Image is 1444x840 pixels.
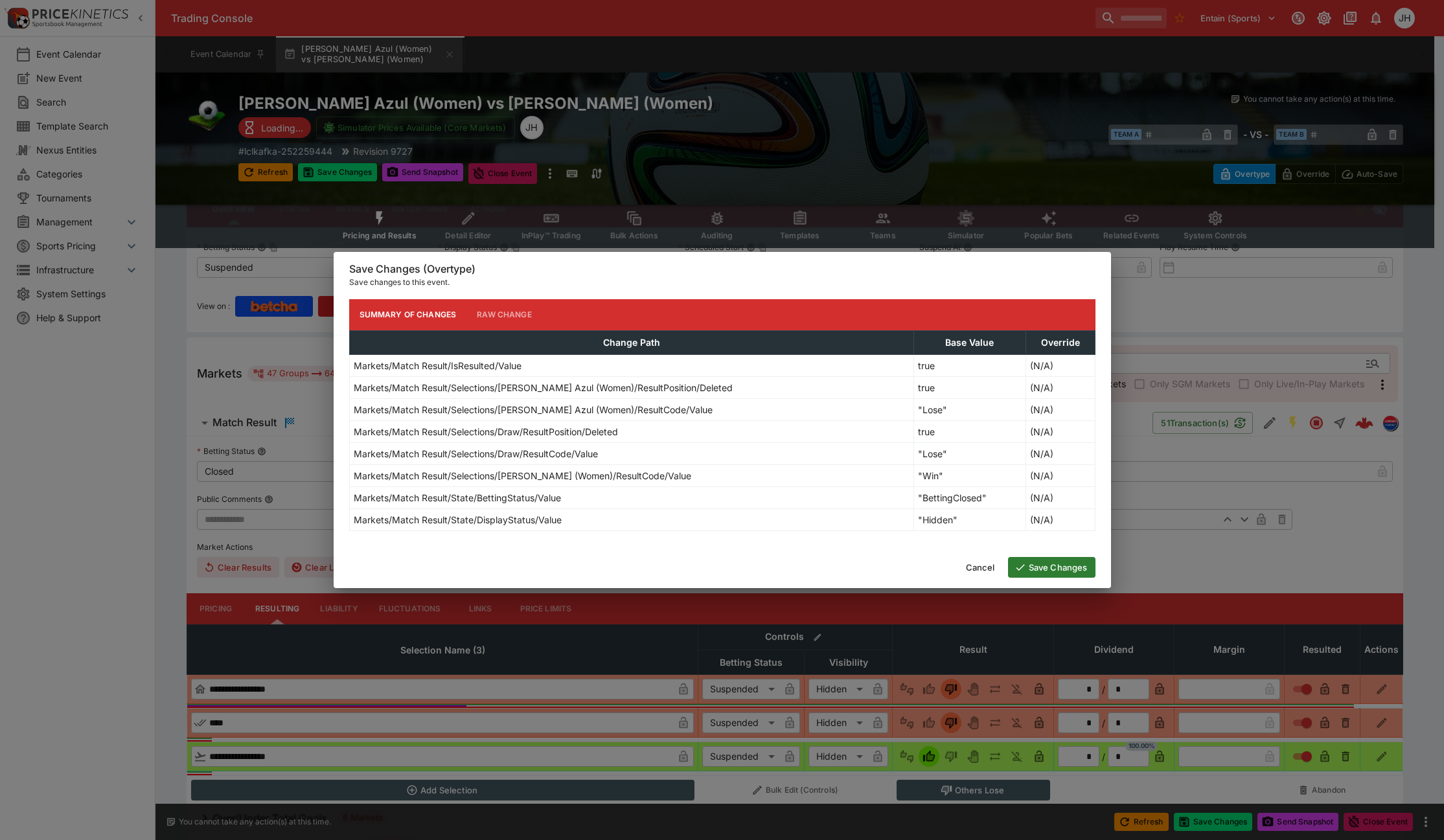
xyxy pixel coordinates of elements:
[913,464,1026,486] td: "Win"
[349,276,1095,289] p: Save changes to this event.
[913,376,1026,398] td: true
[1026,442,1095,464] td: (N/A)
[913,398,1026,420] td: "Lose"
[466,299,542,330] button: Raw Change
[349,299,467,330] button: Summary of Changes
[354,359,521,372] p: Markets/Match Result/IsResulted/Value
[1026,508,1095,530] td: (N/A)
[913,442,1026,464] td: "Lose"
[354,381,733,394] p: Markets/Match Result/Selections/[PERSON_NAME] Azul (Women)/ResultPosition/Deleted
[1026,420,1095,442] td: (N/A)
[354,403,713,416] p: Markets/Match Result/Selections/[PERSON_NAME] Azul (Women)/ResultCode/Value
[1008,557,1095,578] button: Save Changes
[913,508,1026,530] td: "Hidden"
[1026,330,1095,354] th: Override
[354,447,598,460] p: Markets/Match Result/Selections/Draw/ResultCode/Value
[913,354,1026,376] td: true
[1026,376,1095,398] td: (N/A)
[349,330,913,354] th: Change Path
[913,330,1026,354] th: Base Value
[354,491,561,505] p: Markets/Match Result/State/BettingStatus/Value
[354,513,562,527] p: Markets/Match Result/State/DisplayStatus/Value
[1026,398,1095,420] td: (N/A)
[354,469,691,482] p: Markets/Match Result/Selections/[PERSON_NAME] (Women)/ResultCode/Value
[349,262,1095,276] h6: Save Changes (Overtype)
[958,557,1003,578] button: Cancel
[913,420,1026,442] td: true
[1026,464,1095,486] td: (N/A)
[913,486,1026,508] td: "BettingClosed"
[354,425,618,438] p: Markets/Match Result/Selections/Draw/ResultPosition/Deleted
[1026,354,1095,376] td: (N/A)
[1026,486,1095,508] td: (N/A)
